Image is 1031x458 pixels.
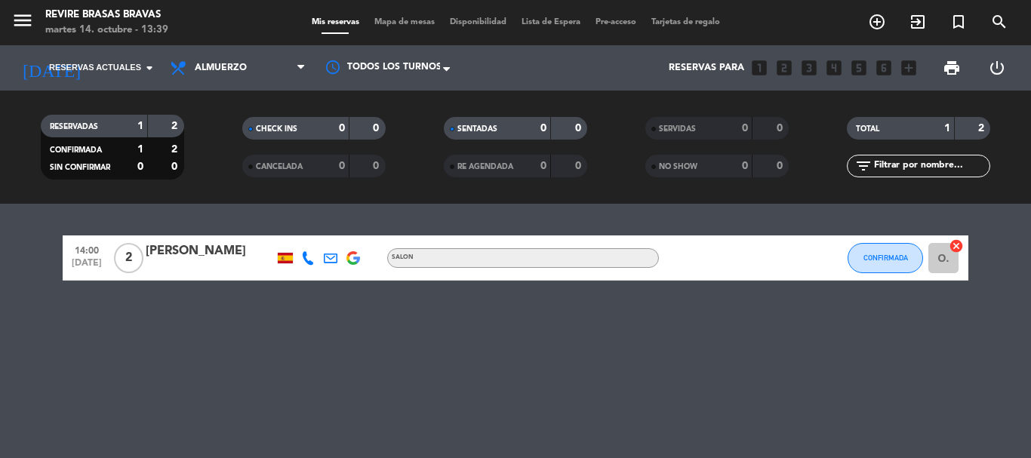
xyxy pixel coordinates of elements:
i: exit_to_app [909,13,927,31]
i: looks_one [749,58,769,78]
span: Pre-acceso [588,18,644,26]
i: add_circle_outline [868,13,886,31]
i: add_box [899,58,919,78]
strong: 0 [339,123,345,134]
strong: 2 [171,144,180,155]
span: Disponibilidad [442,18,514,26]
i: menu [11,9,34,32]
div: [PERSON_NAME] [146,241,274,261]
div: LOG OUT [974,45,1020,91]
span: Todos los turnos [347,60,442,75]
span: Reservas actuales [49,61,141,75]
span: CONFIRMADA [50,146,102,154]
strong: 0 [540,123,546,134]
div: Revire Brasas Bravas [45,8,168,23]
span: [DATE] [68,258,106,275]
i: cancel [949,238,964,254]
i: [DATE] [11,51,91,85]
span: NO SHOW [659,163,697,171]
strong: 0 [742,161,748,171]
span: RESERVADAS [50,123,98,131]
button: CONFIRMADA [848,243,923,273]
strong: 0 [742,123,748,134]
strong: 0 [137,161,143,172]
span: Mis reservas [304,18,367,26]
strong: 0 [777,161,786,171]
span: 14:00 [68,241,106,258]
span: SENTADAS [457,125,497,133]
strong: 0 [575,161,584,171]
span: CANCELADA [256,163,303,171]
span: Reservas para [669,63,744,73]
strong: 0 [777,123,786,134]
i: looks_3 [799,58,819,78]
strong: 0 [540,161,546,171]
i: search [990,13,1008,31]
span: SERVIDAS [659,125,696,133]
i: power_settings_new [988,59,1006,77]
span: CHECK INS [256,125,297,133]
i: looks_5 [849,58,869,78]
strong: 2 [171,121,180,131]
strong: 0 [171,161,180,172]
span: Tarjetas de regalo [644,18,728,26]
strong: 2 [978,123,987,134]
strong: 1 [137,121,143,131]
strong: 1 [944,123,950,134]
i: looks_6 [874,58,894,78]
i: arrow_drop_down [140,59,158,77]
strong: 0 [373,123,382,134]
span: Mapa de mesas [367,18,442,26]
span: CONFIRMADA [863,254,908,262]
span: RE AGENDADA [457,163,513,171]
span: SALON [392,254,414,260]
strong: 0 [575,123,584,134]
strong: 0 [373,161,382,171]
span: print [943,59,961,77]
span: TOTAL [856,125,879,133]
span: Almuerzo [195,63,247,73]
span: 2 [114,243,143,273]
strong: 0 [339,161,345,171]
div: martes 14. octubre - 13:39 [45,23,168,38]
button: menu [11,9,34,37]
i: looks_4 [824,58,844,78]
img: google-logo.png [346,251,360,265]
span: Lista de Espera [514,18,588,26]
strong: 1 [137,144,143,155]
span: SIN CONFIRMAR [50,164,110,171]
i: turned_in_not [949,13,968,31]
input: Filtrar por nombre... [873,158,989,174]
i: looks_two [774,58,794,78]
i: filter_list [854,157,873,175]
